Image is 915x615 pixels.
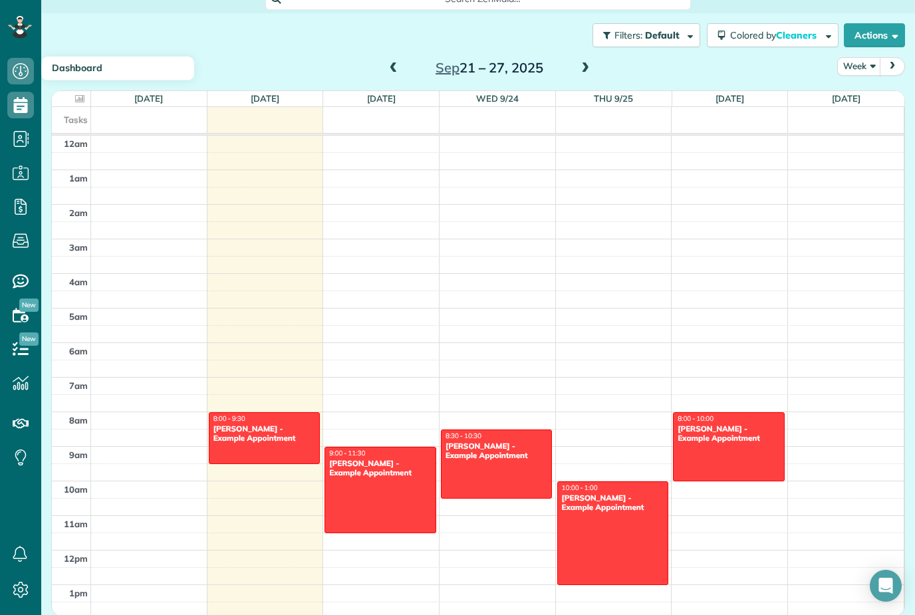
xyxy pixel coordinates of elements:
span: Tasks [64,114,88,125]
span: 1pm [69,588,88,598]
div: Open Intercom Messenger [870,570,902,602]
button: Filters: Default [592,23,700,47]
span: New [19,332,39,346]
a: Filters: Default [586,23,700,47]
span: 2am [69,207,88,218]
div: [PERSON_NAME] - Example Appointment [445,441,548,461]
span: 9:00 - 11:30 [329,449,365,457]
div: [PERSON_NAME] - Example Appointment [677,424,780,443]
span: 5am [69,311,88,322]
span: 10:00 - 1:00 [562,483,598,492]
span: Cleaners [776,29,819,41]
span: 12am [64,138,88,149]
button: Week [837,57,881,75]
span: 11am [64,519,88,529]
a: [DATE] [251,93,279,104]
span: Default [645,29,680,41]
span: Colored by [730,29,821,41]
span: 8am [69,415,88,426]
span: 7am [69,380,88,391]
span: 8:00 - 10:00 [678,414,714,423]
span: Filters: [614,29,642,41]
span: 8:30 - 10:30 [446,431,481,440]
button: next [880,57,905,75]
span: 12pm [64,553,88,564]
a: [DATE] [134,93,163,104]
span: 4am [69,277,88,287]
div: [PERSON_NAME] - Example Appointment [328,459,432,478]
a: [DATE] [367,93,396,104]
span: 1am [69,173,88,184]
span: 9am [69,449,88,460]
h2: 21 – 27, 2025 [406,61,573,75]
a: [DATE] [716,93,744,104]
button: Colored byCleaners [707,23,839,47]
button: Actions [844,23,905,47]
div: [PERSON_NAME] - Example Appointment [213,424,316,443]
span: 6am [69,346,88,356]
span: Sep [436,59,459,76]
a: [DATE] [832,93,860,104]
span: 10am [64,484,88,495]
span: Dashboard [52,62,102,74]
span: 3am [69,242,88,253]
a: Wed 9/24 [476,93,519,104]
span: 8:00 - 9:30 [213,414,245,423]
a: Thu 9/25 [594,93,633,104]
span: New [19,299,39,312]
div: [PERSON_NAME] - Example Appointment [561,493,664,513]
